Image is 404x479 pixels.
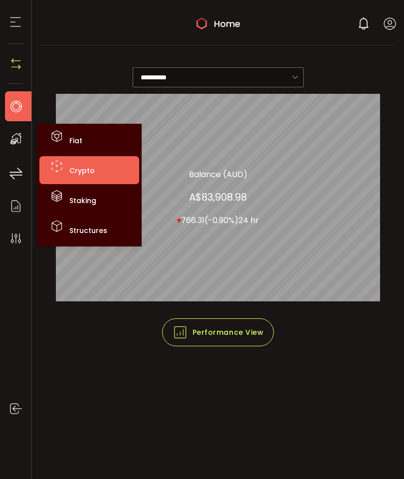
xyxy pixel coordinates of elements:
[8,56,23,71] img: N4P5cjLOiQAAAABJRU5ErkJggg==
[214,17,240,30] span: Home
[162,318,274,346] button: Performance View
[173,325,264,340] span: Performance View
[177,215,181,226] span: ▾
[238,215,259,226] span: 24 hr
[189,167,247,182] section: Balance (AUD)
[69,136,82,146] span: Fiat
[204,215,238,226] span: (-0.90%)
[285,371,404,479] iframe: Chat Widget
[69,226,107,236] span: Structures
[181,215,204,226] span: 766.31
[69,196,96,206] span: Staking
[189,182,247,212] section: A$83,908.98
[69,166,95,176] span: Crypto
